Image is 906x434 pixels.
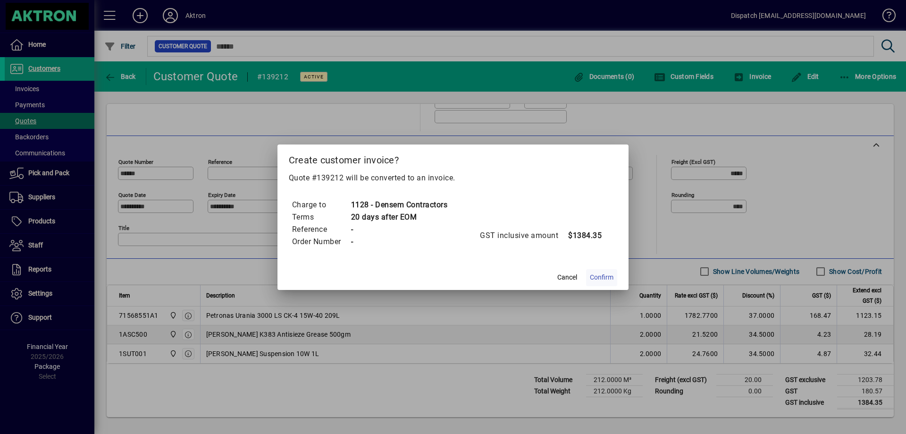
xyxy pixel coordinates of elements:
[277,145,629,172] h2: Create customer invoice?
[479,230,568,242] td: GST inclusive amount
[557,272,577,282] span: Cancel
[552,269,582,286] button: Cancel
[292,223,351,236] td: Reference
[292,199,351,211] td: Charge to
[351,236,448,248] td: -
[289,172,618,184] p: Quote #139212 will be converted to an invoice.
[351,199,448,211] td: 1128 - Densem Contractors
[351,223,448,236] td: -
[292,236,351,248] td: Order Number
[586,269,617,286] button: Confirm
[568,230,605,242] td: $1384.35
[351,211,448,223] td: 20 days after EOM
[292,211,351,223] td: Terms
[590,272,613,282] span: Confirm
